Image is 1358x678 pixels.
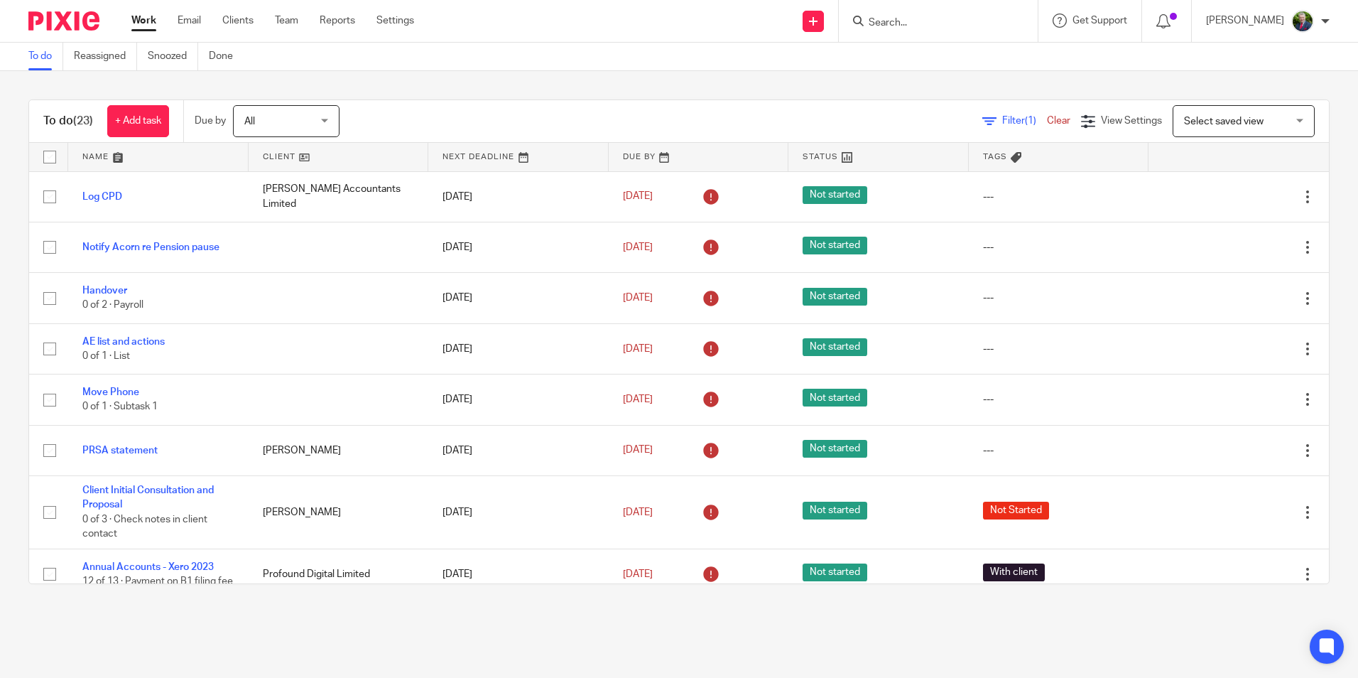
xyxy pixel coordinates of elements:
[82,402,158,412] span: 0 of 1 · Subtask 1
[82,337,165,347] a: AE list and actions
[1025,116,1036,126] span: (1)
[178,14,201,28] a: Email
[623,446,653,456] span: [DATE]
[82,301,143,311] span: 0 of 2 · Payroll
[249,425,429,475] td: [PERSON_NAME]
[803,440,867,458] span: Not started
[82,446,158,456] a: PRSA statement
[983,502,1049,520] span: Not Started
[623,507,653,517] span: [DATE]
[148,43,198,70] a: Snoozed
[428,323,609,374] td: [DATE]
[82,562,214,572] a: Annual Accounts - Xero 2023
[867,17,995,30] input: Search
[1072,16,1127,26] span: Get Support
[107,105,169,137] a: + Add task
[983,240,1135,254] div: ---
[623,192,653,202] span: [DATE]
[82,387,139,397] a: Move Phone
[983,291,1135,305] div: ---
[82,485,214,510] a: Client Initial Consultation and Proposal
[28,43,63,70] a: To do
[82,286,127,296] a: Handover
[983,153,1007,161] span: Tags
[249,476,429,549] td: [PERSON_NAME]
[209,43,244,70] a: Done
[1002,116,1047,126] span: Filter
[983,342,1135,356] div: ---
[428,273,609,323] td: [DATE]
[28,11,99,31] img: Pixie
[376,14,414,28] a: Settings
[1047,116,1070,126] a: Clear
[428,476,609,549] td: [DATE]
[428,375,609,425] td: [DATE]
[82,242,219,252] a: Notify Acorn re Pension pause
[983,392,1135,407] div: ---
[43,114,93,129] h1: To do
[803,237,867,254] span: Not started
[82,515,207,539] span: 0 of 3 · Check notes in client contact
[803,338,867,356] span: Not started
[74,43,137,70] a: Reassigned
[983,443,1135,458] div: ---
[983,564,1045,581] span: With client
[73,115,93,127] span: (23)
[428,425,609,475] td: [DATE]
[803,186,867,204] span: Not started
[623,344,653,354] span: [DATE]
[623,569,653,579] span: [DATE]
[249,549,429,599] td: Profound Digital Limited
[1206,14,1284,28] p: [PERSON_NAME]
[803,389,867,407] span: Not started
[623,394,653,404] span: [DATE]
[82,351,130,361] span: 0 of 1 · List
[320,14,355,28] a: Reports
[1101,116,1162,126] span: View Settings
[131,14,156,28] a: Work
[1184,117,1264,127] span: Select saved view
[82,576,233,586] span: 12 of 13 · Payment on B1 filing fee
[275,14,298,28] a: Team
[803,288,867,306] span: Not started
[623,293,653,303] span: [DATE]
[1291,10,1314,33] img: download.png
[623,242,653,252] span: [DATE]
[983,190,1135,204] div: ---
[195,114,226,128] p: Due by
[803,564,867,581] span: Not started
[803,502,867,520] span: Not started
[428,171,609,222] td: [DATE]
[249,171,429,222] td: [PERSON_NAME] Accountants Limited
[82,192,122,202] a: Log CPD
[222,14,254,28] a: Clients
[428,222,609,272] td: [DATE]
[244,117,255,127] span: All
[428,549,609,599] td: [DATE]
